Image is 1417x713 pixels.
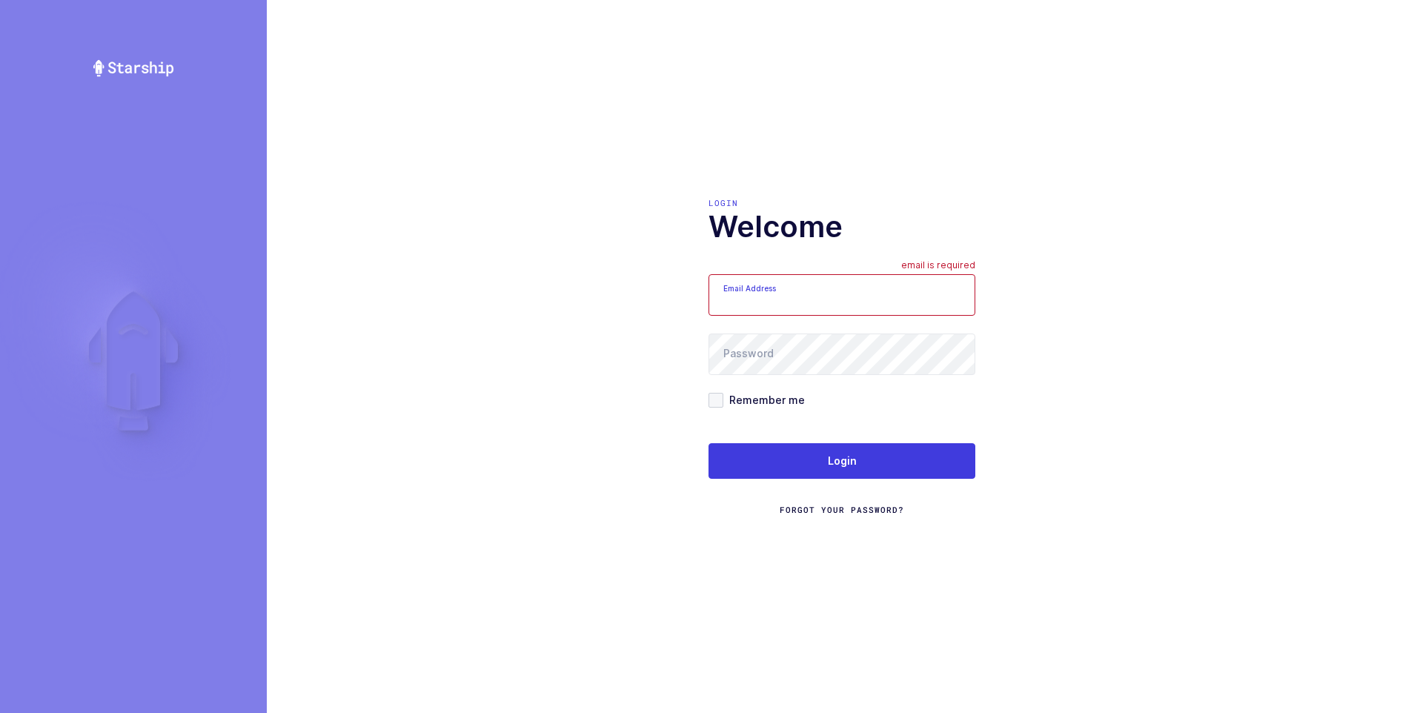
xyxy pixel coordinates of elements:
input: Email Address [708,274,975,316]
h1: Welcome [708,209,975,245]
span: Login [828,454,857,468]
div: email is required [901,259,975,274]
button: Login [708,443,975,479]
div: Login [708,197,975,209]
a: Forgot Your Password? [780,504,904,516]
input: Password [708,334,975,375]
img: Starship [92,59,175,77]
span: Remember me [723,393,805,407]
